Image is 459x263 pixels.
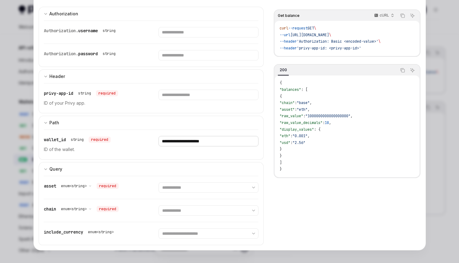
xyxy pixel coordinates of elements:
[305,114,350,118] span: "1000000000000000000"
[297,46,361,51] span: 'privy-app-id: <privy-app-id>'
[280,107,295,112] span: "asset"
[159,182,258,193] select: Select asset
[301,87,308,92] span: : [
[323,120,325,125] span: :
[280,120,323,125] span: "raw_value_decimals"
[49,73,65,80] div: Header
[310,100,312,105] span: ,
[280,167,282,172] span: }
[49,165,62,173] div: Query
[61,207,87,211] span: enum<string>
[329,120,331,125] span: ,
[78,51,98,56] span: password
[288,26,308,31] span: --request
[295,107,297,112] span: :
[280,127,314,132] span: "display_values"
[297,100,310,105] span: "base"
[308,26,314,31] span: GET
[61,183,92,189] button: enum<string>
[44,51,78,56] span: Authorization.
[280,46,297,51] span: --header
[308,107,310,112] span: ,
[44,182,119,190] div: asset
[399,12,407,20] button: Copy the contents from the code block
[280,114,303,118] span: "raw_value"
[44,90,118,97] div: privy-app-id
[280,153,282,158] span: }
[44,50,118,57] div: Authorization.password
[325,120,329,125] span: 18
[280,94,282,99] span: {
[290,33,329,37] span: [URL][DOMAIN_NAME]
[280,100,295,105] span: "chain"
[314,26,316,31] span: \
[297,107,308,112] span: "eth"
[380,13,389,18] p: cURL
[49,119,59,126] div: Path
[280,80,282,85] span: {
[159,27,258,37] input: Enter username
[44,28,78,33] span: Authorization.
[278,66,289,74] div: 200
[44,27,118,34] div: Authorization.username
[39,7,264,21] button: Expand input section
[39,116,264,130] button: Expand input section
[96,90,118,96] div: required
[303,114,305,118] span: :
[159,90,258,100] input: Enter privy-app-id
[97,183,119,189] div: required
[290,133,293,138] span: :
[44,146,144,153] p: ID of the wallet.
[97,206,119,212] div: required
[280,160,282,165] span: ]
[278,13,300,18] span: Get balance
[408,12,416,20] button: Ask AI
[293,140,305,145] span: "2.56"
[44,229,83,235] span: include_currency
[329,33,331,37] span: \
[280,87,301,92] span: "balances"
[378,39,381,44] span: \
[159,228,258,239] select: Select include_currency
[78,28,98,33] span: username
[297,39,378,44] span: 'Authorization: Basic <encoded-value>'
[280,39,297,44] span: --header
[159,205,258,216] select: Select chain
[280,140,290,145] span: "usd"
[44,205,119,213] div: chain
[39,162,264,176] button: Expand input section
[44,136,111,143] div: wallet_id
[280,26,288,31] span: curl
[39,69,264,83] button: Expand input section
[295,100,297,105] span: :
[280,33,290,37] span: --url
[61,206,92,212] button: enum<string>
[408,66,416,74] button: Ask AI
[399,66,407,74] button: Copy the contents from the code block
[44,183,56,189] span: asset
[89,137,111,143] div: required
[371,10,397,21] button: cURL
[44,137,66,142] span: wallet_id
[290,140,293,145] span: :
[49,10,78,17] div: Authorization
[44,99,144,107] p: ID of your Privy app.
[159,136,258,146] input: Enter wallet_id
[280,147,282,152] span: }
[159,50,258,60] input: Enter password
[44,91,73,96] span: privy-app-id
[44,206,56,212] span: chain
[280,133,290,138] span: "eth"
[293,133,308,138] span: "0.001"
[314,127,320,132] span: : {
[44,228,116,236] div: include_currency
[308,133,310,138] span: ,
[61,184,87,188] span: enum<string>
[350,114,353,118] span: ,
